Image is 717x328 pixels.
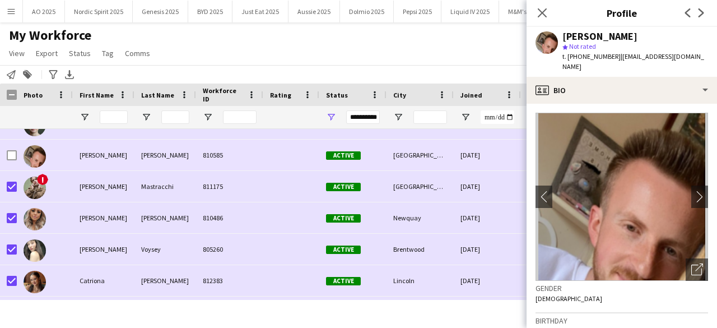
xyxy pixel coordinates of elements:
[134,265,196,296] div: [PERSON_NAME]
[288,1,340,22] button: Aussie 2025
[73,265,134,296] div: Catriona
[64,46,95,61] a: Status
[223,110,257,124] input: Workforce ID Filter Input
[387,234,454,265] div: Brentwood
[454,265,521,296] div: [DATE]
[36,48,58,58] span: Export
[454,297,521,327] div: [DATE]
[521,202,588,233] div: 646 days
[454,171,521,202] div: [DATE]
[387,265,454,296] div: Lincoln
[326,151,361,160] span: Active
[134,234,196,265] div: Voysey
[21,68,34,81] app-action-btn: Add to tag
[69,48,91,58] span: Status
[73,171,134,202] div: [PERSON_NAME]
[521,140,588,170] div: 80 days
[393,112,403,122] button: Open Filter Menu
[73,140,134,170] div: [PERSON_NAME]
[454,140,521,170] div: [DATE]
[387,171,454,202] div: [GEOGRAPHIC_DATA]
[521,234,588,265] div: 28 days
[24,271,46,293] img: Catriona Lee
[196,234,263,265] div: 805260
[4,46,29,61] a: View
[24,177,46,199] img: Carlotta Mastracchi
[24,145,46,168] img: Carl Foster
[65,1,133,22] button: Nordic Spirit 2025
[499,1,551,22] button: M&M's 2025
[270,91,291,99] span: Rating
[125,48,150,58] span: Comms
[562,52,621,61] span: t. [PHONE_NUMBER]
[387,297,454,327] div: [GEOGRAPHIC_DATA]
[441,1,499,22] button: Liquid IV 2025
[340,1,394,22] button: Dolmio 2025
[562,31,637,41] div: [PERSON_NAME]
[63,68,76,81] app-action-btn: Export XLSX
[9,48,25,58] span: View
[481,110,514,124] input: Joined Filter Input
[80,112,90,122] button: Open Filter Menu
[326,214,361,223] span: Active
[413,110,447,124] input: City Filter Input
[686,258,708,281] div: Open photos pop-in
[536,316,708,326] h3: Birthday
[141,91,174,99] span: Last Name
[196,202,263,233] div: 810486
[23,1,65,22] button: AO 2025
[100,110,128,124] input: First Name Filter Input
[188,1,232,22] button: BYD 2025
[73,297,134,327] div: Chantelle
[536,283,708,293] h3: Gender
[521,297,588,327] div: 234 days
[196,171,263,202] div: 811175
[80,91,114,99] span: First Name
[120,46,155,61] a: Comms
[134,171,196,202] div: Mastracchi
[394,1,441,22] button: Pepsi 2025
[326,246,361,254] span: Active
[393,91,406,99] span: City
[326,277,361,285] span: Active
[141,112,151,122] button: Open Filter Menu
[232,1,288,22] button: Just Eat 2025
[326,91,348,99] span: Status
[454,234,521,265] div: [DATE]
[24,91,43,99] span: Photo
[203,112,213,122] button: Open Filter Menu
[460,91,482,99] span: Joined
[196,297,263,327] div: 811149
[37,174,48,185] span: !
[527,6,717,20] h3: Profile
[134,140,196,170] div: [PERSON_NAME]
[134,297,196,327] div: Tevenan
[133,1,188,22] button: Genesis 2025
[203,86,243,103] span: Workforce ID
[31,46,62,61] a: Export
[4,68,18,81] app-action-btn: Notify workforce
[387,202,454,233] div: Newquay
[46,68,60,81] app-action-btn: Advanced filters
[24,208,46,230] img: Caroline Ardy
[326,183,361,191] span: Active
[460,112,471,122] button: Open Filter Menu
[73,234,134,265] div: [PERSON_NAME]
[196,265,263,296] div: 812383
[9,27,91,44] span: My Workforce
[134,202,196,233] div: [PERSON_NAME]
[387,140,454,170] div: [GEOGRAPHIC_DATA]
[97,46,118,61] a: Tag
[454,202,521,233] div: [DATE]
[196,140,263,170] div: 810585
[73,202,134,233] div: [PERSON_NAME]
[527,77,717,104] div: Bio
[536,294,602,303] span: [DEMOGRAPHIC_DATA]
[326,112,336,122] button: Open Filter Menu
[24,239,46,262] img: Cathleen Voysey
[569,42,596,50] span: Not rated
[161,110,189,124] input: Last Name Filter Input
[562,52,704,71] span: | [EMAIL_ADDRESS][DOMAIN_NAME]
[102,48,114,58] span: Tag
[536,113,708,281] img: Crew avatar or photo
